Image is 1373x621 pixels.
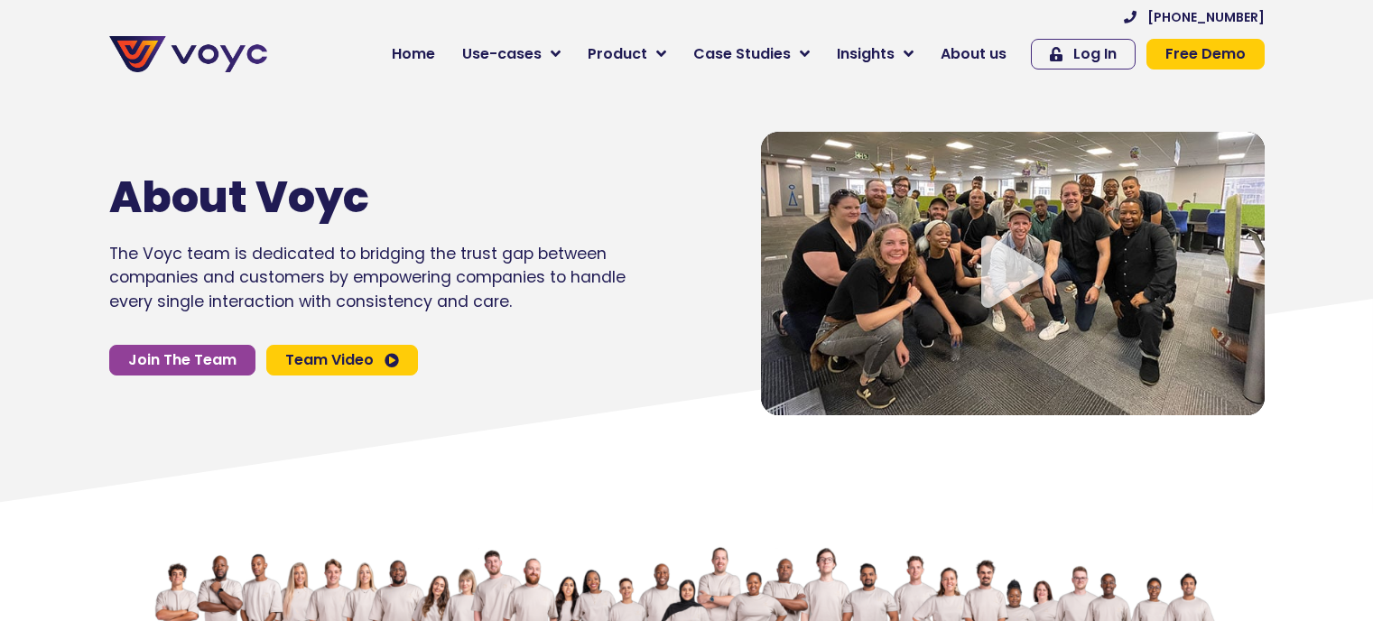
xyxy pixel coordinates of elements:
span: Free Demo [1165,47,1246,61]
span: Use-cases [462,43,542,65]
span: [PHONE_NUMBER] [1147,11,1265,23]
a: Product [574,36,680,72]
span: Home [392,43,435,65]
div: Video play button [977,236,1049,310]
span: About us [941,43,1007,65]
span: Case Studies [693,43,791,65]
a: About us [927,36,1020,72]
span: Product [588,43,647,65]
a: Insights [823,36,927,72]
h1: About Voyc [109,171,571,224]
a: Free Demo [1146,39,1265,70]
a: Home [378,36,449,72]
a: Log In [1031,39,1136,70]
a: Team Video [266,345,418,375]
span: Log In [1073,47,1117,61]
a: Join The Team [109,345,255,375]
span: Team Video [285,353,374,367]
a: Case Studies [680,36,823,72]
span: Insights [837,43,895,65]
p: The Voyc team is dedicated to bridging the trust gap between companies and customers by empowerin... [109,242,626,313]
span: Join The Team [128,353,237,367]
a: Use-cases [449,36,574,72]
a: [PHONE_NUMBER] [1124,11,1265,23]
img: voyc-full-logo [109,36,267,72]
